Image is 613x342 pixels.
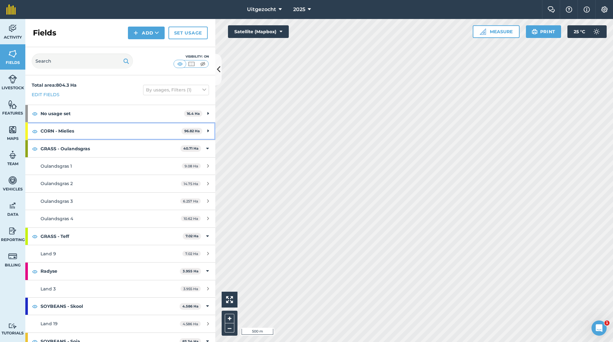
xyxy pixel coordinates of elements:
div: CORN - Mielies96.82 Ha [25,122,215,140]
img: svg+xml;base64,PHN2ZyB4bWxucz0iaHR0cDovL3d3dy53My5vcmcvMjAwMC9zdmciIHdpZHRoPSIxOCIgaGVpZ2h0PSIyNC... [32,145,38,152]
span: 7.02 Ha [182,251,201,256]
img: svg+xml;base64,PD94bWwgdmVyc2lvbj0iMS4wIiBlbmNvZGluZz0idXRmLTgiPz4KPCEtLSBHZW5lcmF0b3I6IEFkb2JlIE... [8,150,17,160]
strong: 40.71 Ha [183,146,199,151]
span: 9.08 Ha [182,163,201,169]
span: Oulandsgras 2 [41,181,73,186]
strong: 3.955 Ha [183,269,199,273]
img: svg+xml;base64,PD94bWwgdmVyc2lvbj0iMS4wIiBlbmNvZGluZz0idXRmLTgiPz4KPCEtLSBHZW5lcmF0b3I6IEFkb2JlIE... [8,323,17,329]
span: 14.75 Ha [181,181,201,186]
img: svg+xml;base64,PHN2ZyB4bWxucz0iaHR0cDovL3d3dy53My5vcmcvMjAwMC9zdmciIHdpZHRoPSI1NiIgaGVpZ2h0PSI2MC... [8,100,17,109]
img: svg+xml;base64,PHN2ZyB4bWxucz0iaHR0cDovL3d3dy53My5vcmcvMjAwMC9zdmciIHdpZHRoPSI1NiIgaGVpZ2h0PSI2MC... [8,49,17,59]
span: 10.62 Ha [181,216,201,221]
a: Oulandsgras 19.08 Ha [25,158,215,175]
strong: CORN - Mielies [41,122,181,140]
a: Oulandsgras 214.75 Ha [25,175,215,192]
a: Edit fields [32,91,60,98]
strong: No usage set [41,105,184,122]
a: Land 97.02 Ha [25,245,215,262]
strong: 96.82 Ha [184,129,200,133]
img: svg+xml;base64,PD94bWwgdmVyc2lvbj0iMS4wIiBlbmNvZGluZz0idXRmLTgiPz4KPCEtLSBHZW5lcmF0b3I6IEFkb2JlIE... [8,226,17,236]
button: + [225,314,234,323]
a: Set usage [168,27,208,39]
img: svg+xml;base64,PHN2ZyB4bWxucz0iaHR0cDovL3d3dy53My5vcmcvMjAwMC9zdmciIHdpZHRoPSI1MCIgaGVpZ2h0PSI0MC... [176,61,184,67]
img: svg+xml;base64,PD94bWwgdmVyc2lvbj0iMS4wIiBlbmNvZGluZz0idXRmLTgiPz4KPCEtLSBHZW5lcmF0b3I6IEFkb2JlIE... [8,74,17,84]
strong: GRASS - Oulandsgras [41,140,180,157]
button: Add [128,27,165,39]
span: Land 19 [41,321,58,326]
button: Measure [473,25,520,38]
img: svg+xml;base64,PHN2ZyB4bWxucz0iaHR0cDovL3d3dy53My5vcmcvMjAwMC9zdmciIHdpZHRoPSIxOSIgaGVpZ2h0PSIyNC... [532,28,538,35]
strong: Radyse [41,263,180,280]
span: 3.955 Ha [180,286,201,291]
img: svg+xml;base64,PD94bWwgdmVyc2lvbj0iMS4wIiBlbmNvZGluZz0idXRmLTgiPz4KPCEtLSBHZW5lcmF0b3I6IEFkb2JlIE... [8,176,17,185]
div: GRASS - Teff7.02 Ha [25,228,215,245]
span: Land 3 [41,286,56,292]
img: fieldmargin Logo [6,4,16,15]
strong: 7.02 Ha [186,234,199,238]
img: svg+xml;base64,PD94bWwgdmVyc2lvbj0iMS4wIiBlbmNvZGluZz0idXRmLTgiPz4KPCEtLSBHZW5lcmF0b3I6IEFkb2JlIE... [590,25,603,38]
div: Radyse3.955 Ha [25,263,215,280]
span: Land 9 [41,251,56,257]
button: By usages, Filters (1) [143,85,209,95]
img: A question mark icon [565,6,573,13]
span: Uitgezocht [247,6,276,13]
div: SOYBEANS - Skool4.586 Ha [25,298,215,315]
div: GRASS - Oulandsgras40.71 Ha [25,140,215,157]
button: – [225,323,234,333]
strong: SOYBEANS - Skool [41,298,180,315]
a: Oulandsgras 410.62 Ha [25,210,215,227]
img: Two speech bubbles overlapping with the left bubble in the forefront [547,6,555,13]
h2: Fields [33,28,56,38]
div: No usage set16.4 Ha [25,105,215,122]
img: svg+xml;base64,PHN2ZyB4bWxucz0iaHR0cDovL3d3dy53My5vcmcvMjAwMC9zdmciIHdpZHRoPSI1MCIgaGVpZ2h0PSI0MC... [199,61,207,67]
img: svg+xml;base64,PHN2ZyB4bWxucz0iaHR0cDovL3d3dy53My5vcmcvMjAwMC9zdmciIHdpZHRoPSIxOCIgaGVpZ2h0PSIyNC... [32,127,38,135]
div: Visibility: On [174,54,209,59]
img: svg+xml;base64,PHN2ZyB4bWxucz0iaHR0cDovL3d3dy53My5vcmcvMjAwMC9zdmciIHdpZHRoPSIxOCIgaGVpZ2h0PSIyNC... [32,268,38,275]
button: Satellite (Mapbox) [228,25,289,38]
strong: Total area : 804.3 Ha [32,82,77,88]
span: 2025 [293,6,305,13]
strong: 4.586 Ha [182,304,199,308]
span: Oulandsgras 3 [41,198,73,204]
img: svg+xml;base64,PHN2ZyB4bWxucz0iaHR0cDovL3d3dy53My5vcmcvMjAwMC9zdmciIHdpZHRoPSIxOCIgaGVpZ2h0PSIyNC... [32,233,38,240]
span: Oulandsgras 4 [41,216,73,221]
span: Oulandsgras 1 [41,163,72,169]
span: 6.257 Ha [180,198,201,204]
img: svg+xml;base64,PD94bWwgdmVyc2lvbj0iMS4wIiBlbmNvZGluZz0idXRmLTgiPz4KPCEtLSBHZW5lcmF0b3I6IEFkb2JlIE... [8,201,17,210]
img: svg+xml;base64,PHN2ZyB4bWxucz0iaHR0cDovL3d3dy53My5vcmcvMjAwMC9zdmciIHdpZHRoPSIxOSIgaGVpZ2h0PSIyNC... [123,57,129,65]
img: svg+xml;base64,PD94bWwgdmVyc2lvbj0iMS4wIiBlbmNvZGluZz0idXRmLTgiPz4KPCEtLSBHZW5lcmF0b3I6IEFkb2JlIE... [8,24,17,33]
button: Print [526,25,561,38]
span: 4.586 Ha [180,321,201,326]
img: A cog icon [601,6,608,13]
img: svg+xml;base64,PHN2ZyB4bWxucz0iaHR0cDovL3d3dy53My5vcmcvMjAwMC9zdmciIHdpZHRoPSI1MCIgaGVpZ2h0PSI0MC... [187,61,195,67]
img: Ruler icon [480,28,486,35]
img: Four arrows, one pointing top left, one top right, one bottom right and the last bottom left [226,296,233,303]
img: svg+xml;base64,PHN2ZyB4bWxucz0iaHR0cDovL3d3dy53My5vcmcvMjAwMC9zdmciIHdpZHRoPSI1NiIgaGVpZ2h0PSI2MC... [8,125,17,134]
strong: GRASS - Teff [41,228,183,245]
img: svg+xml;base64,PD94bWwgdmVyc2lvbj0iMS4wIiBlbmNvZGluZz0idXRmLTgiPz4KPCEtLSBHZW5lcmF0b3I6IEFkb2JlIE... [8,252,17,261]
span: 1 [604,320,610,326]
img: svg+xml;base64,PHN2ZyB4bWxucz0iaHR0cDovL3d3dy53My5vcmcvMjAwMC9zdmciIHdpZHRoPSIxOCIgaGVpZ2h0PSIyNC... [32,110,38,117]
span: 25 ° C [574,25,585,38]
img: svg+xml;base64,PHN2ZyB4bWxucz0iaHR0cDovL3d3dy53My5vcmcvMjAwMC9zdmciIHdpZHRoPSIxOCIgaGVpZ2h0PSIyNC... [32,302,38,310]
img: svg+xml;base64,PHN2ZyB4bWxucz0iaHR0cDovL3d3dy53My5vcmcvMjAwMC9zdmciIHdpZHRoPSIxNyIgaGVpZ2h0PSIxNy... [584,6,590,13]
strong: 16.4 Ha [187,111,200,116]
a: Land 194.586 Ha [25,315,215,332]
iframe: Intercom live chat [591,320,607,336]
img: svg+xml;base64,PHN2ZyB4bWxucz0iaHR0cDovL3d3dy53My5vcmcvMjAwMC9zdmciIHdpZHRoPSIxNCIgaGVpZ2h0PSIyNC... [134,29,138,37]
a: Oulandsgras 36.257 Ha [25,193,215,210]
button: 25 °C [567,25,607,38]
a: Land 33.955 Ha [25,280,215,297]
input: Search [32,53,133,69]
